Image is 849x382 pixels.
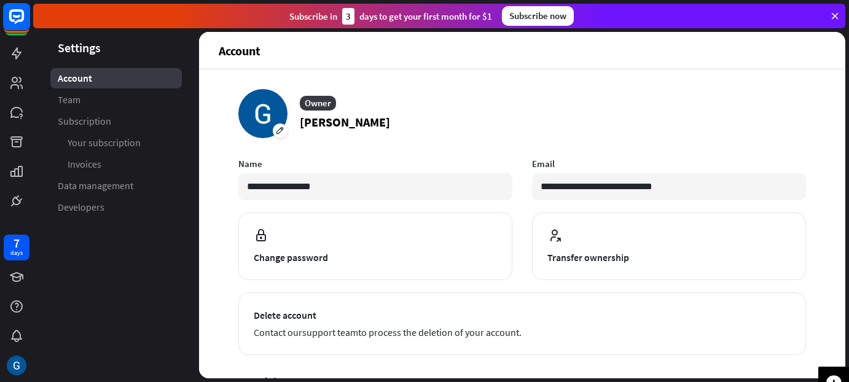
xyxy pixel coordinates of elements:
[33,39,199,56] header: Settings
[302,326,358,338] a: support team
[50,90,182,110] a: Team
[10,5,47,42] button: Open LiveChat chat widget
[238,212,512,280] button: Change password
[58,115,111,128] span: Subscription
[254,250,497,265] span: Change password
[199,32,845,69] header: Account
[50,176,182,196] a: Data management
[50,133,182,153] a: Your subscription
[50,154,182,174] a: Invoices
[4,235,29,260] a: 7 days
[50,111,182,131] a: Subscription
[14,238,20,249] div: 7
[238,292,806,355] button: Delete account Contact oursupport teamto process the deletion of your account.
[68,136,141,149] span: Your subscription
[58,72,92,85] span: Account
[10,249,23,257] div: days
[289,8,492,25] div: Subscribe in days to get your first month for $1
[58,179,133,192] span: Data management
[300,96,336,111] div: Owner
[58,93,80,106] span: Team
[342,8,354,25] div: 3
[58,201,104,214] span: Developers
[254,308,791,322] span: Delete account
[547,250,791,265] span: Transfer ownership
[300,113,390,131] p: [PERSON_NAME]
[502,6,574,26] div: Subscribe now
[50,197,182,217] a: Developers
[532,158,806,170] label: Email
[68,158,101,171] span: Invoices
[254,325,791,340] span: Contact our to process the deletion of your account.
[238,158,512,170] label: Name
[532,212,806,280] button: Transfer ownership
